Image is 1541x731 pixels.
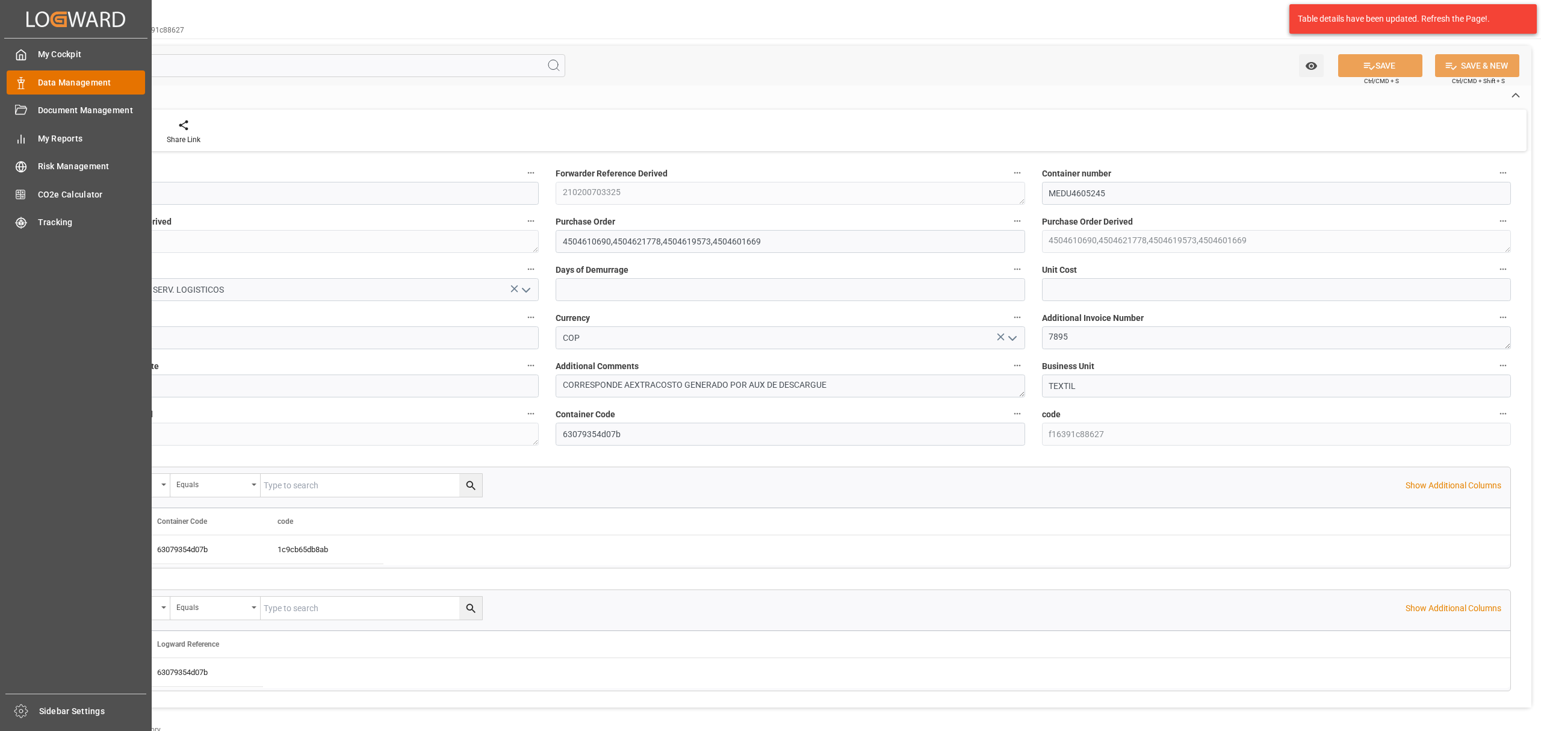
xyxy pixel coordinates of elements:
div: Share Link [167,134,200,145]
div: Table details have been updated. Refresh the Page!. [1298,13,1519,25]
a: My Cockpit [7,43,145,66]
span: Currency [556,312,590,325]
button: Container Code [1009,406,1025,421]
textarea: MEDU4605245 [70,230,539,253]
button: open menu [1002,329,1020,347]
button: Additional Comments [1009,358,1025,373]
span: Ctrl/CMD + Shift + S [1452,76,1505,86]
button: Purchase Order Derived [1495,213,1511,229]
input: Search Fields [55,54,565,77]
button: Additional Invoice Number [1495,310,1511,325]
button: Business Unit [1495,358,1511,373]
button: Container number [1495,165,1511,181]
button: open menu [1299,54,1324,77]
span: Forwarder Reference Derived [556,167,668,180]
button: Forwarder Reference Derived [1009,165,1025,181]
button: open menu [170,474,261,497]
span: Logward Reference [157,640,219,649]
div: Press SPACE to select this row. [143,535,383,564]
span: Sidebar Settings [39,705,147,718]
input: Type to search [261,597,482,620]
span: Container Code [157,517,207,526]
button: code [1495,406,1511,421]
span: Days of Demurrage [556,264,628,276]
button: Currency [1009,310,1025,325]
span: Additional Invoice Number [1042,312,1144,325]
span: Container Code [556,408,615,421]
span: Tracking [38,216,146,229]
button: Total Cost [523,310,539,325]
span: Unit Cost [1042,264,1077,276]
div: 63079354d07b [143,658,263,686]
span: Purchase Order Derived [1042,216,1133,228]
button: Additional Invoice Date [523,358,539,373]
div: Equals [176,476,247,490]
p: Show Additional Columns [1406,602,1501,615]
a: My Reports [7,126,145,150]
button: search button [459,597,482,620]
span: Container number [1042,167,1111,180]
a: Document Management [7,99,145,122]
a: CO2e Calculator [7,182,145,206]
p: Show Additional Columns [1406,479,1501,492]
span: Document Management [38,104,146,117]
button: SAVE [1338,54,1422,77]
button: business Unit Derived [523,406,539,421]
button: open menu [516,281,535,299]
button: Forwarder reference [523,165,539,181]
span: code [1042,408,1061,421]
div: 63079354d07b [143,535,263,564]
a: Tracking [7,211,145,234]
span: My Cockpit [38,48,146,61]
button: Container Number Derived [523,213,539,229]
textarea: 4504610690,4504621778,4504619573,4504601669 [1042,230,1511,253]
button: Days of Demurrage [1009,261,1025,277]
span: Data Management [38,76,146,89]
button: Additional Type * [523,261,539,277]
button: Purchase Order [1009,213,1025,229]
textarea: 210200703325 [556,182,1025,205]
input: DD-MM-YYYY [70,375,539,397]
button: search button [459,474,482,497]
a: Data Management [7,70,145,94]
button: Unit Cost [1495,261,1511,277]
button: SAVE & NEW [1435,54,1519,77]
span: Business Unit [1042,360,1094,373]
span: code [278,517,293,526]
div: Equals [176,599,247,613]
span: Purchase Order [556,216,615,228]
textarea: TEXTIL [70,423,539,446]
span: Additional Comments [556,360,639,373]
div: 1c9cb65db8ab [263,535,383,564]
span: My Reports [38,132,146,145]
div: Press SPACE to select this row. [143,658,263,687]
span: Ctrl/CMD + S [1364,76,1399,86]
span: CO2e Calculator [38,188,146,201]
button: open menu [170,597,261,620]
textarea: 7895 [1042,326,1511,349]
input: Type to search [261,474,482,497]
a: Risk Management [7,155,145,178]
span: Risk Management [38,160,146,173]
textarea: CORRESPONDE AEXTRACOSTO GENERADO POR AUX DE DESCARGUE [556,375,1025,397]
